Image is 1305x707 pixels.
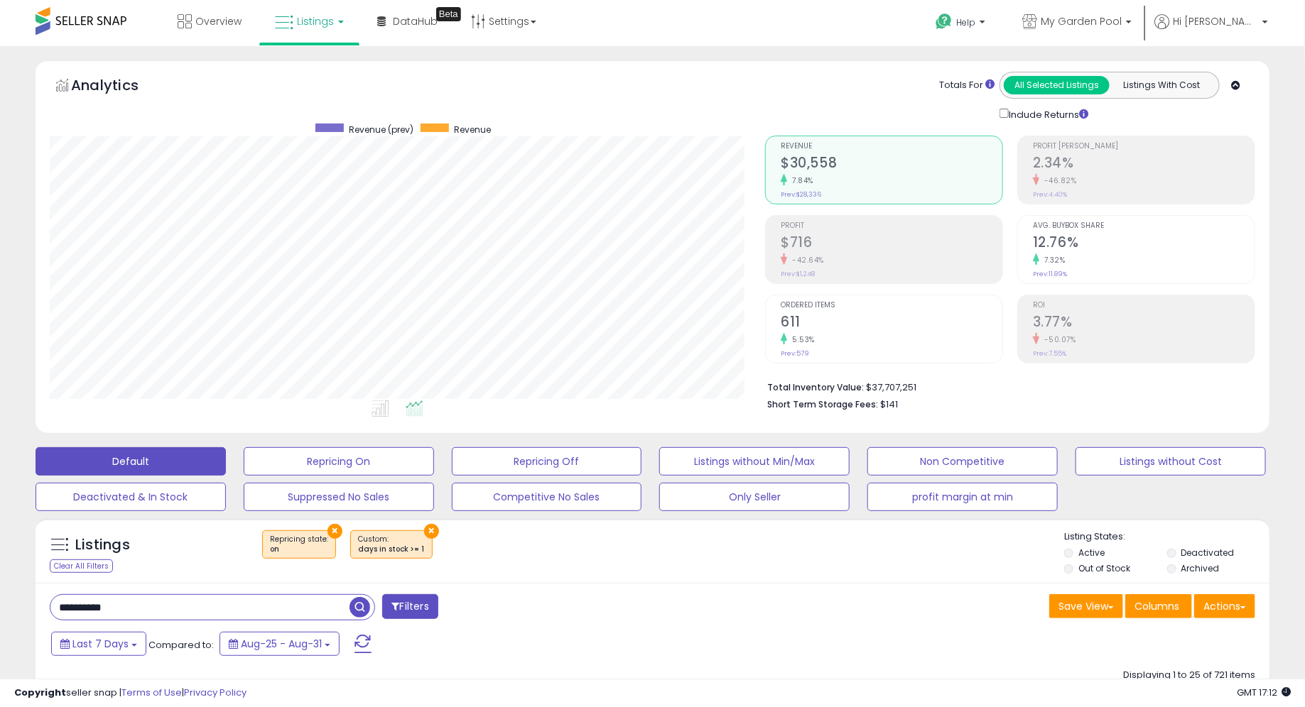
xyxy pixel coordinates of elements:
label: Out of Stock [1078,562,1130,574]
span: Revenue [454,124,491,136]
h2: 611 [781,314,1002,333]
small: Prev: $28,336 [781,190,821,199]
span: Repricing state : [270,534,328,555]
span: Custom: [358,534,425,555]
small: 5.53% [787,334,815,345]
small: -42.64% [787,255,824,265]
label: Active [1078,547,1105,559]
span: Listings [297,14,334,28]
div: Displaying 1 to 25 of 721 items [1123,669,1255,682]
button: Deactivated & In Stock [36,483,226,511]
h2: 3.77% [1033,314,1255,333]
span: Columns [1135,599,1179,613]
button: Columns [1125,594,1192,618]
span: Aug-25 - Aug-31 [241,637,322,651]
b: Short Term Storage Fees: [767,398,878,410]
b: Total Inventory Value: [767,381,864,393]
a: Privacy Policy [184,686,247,699]
small: Prev: 11.89% [1033,270,1067,278]
p: Listing States: [1064,530,1269,544]
div: Clear All Filters [50,559,113,573]
button: Filters [382,594,438,619]
div: Include Returns [989,106,1106,121]
a: Terms of Use [121,686,182,699]
small: -50.07% [1039,334,1076,345]
a: Help [924,2,1000,46]
button: Aug-25 - Aug-31 [220,632,340,656]
span: $141 [880,398,898,411]
button: × [327,524,342,539]
span: ROI [1033,302,1255,309]
button: profit margin at min [867,483,1058,511]
span: Revenue (prev) [349,124,413,136]
button: Only Seller [659,483,850,511]
span: 2025-09-8 17:12 GMT [1237,686,1291,699]
span: Overview [195,14,242,28]
span: Help [956,16,975,28]
span: My Garden Pool [1041,14,1122,28]
h2: 12.76% [1033,234,1255,253]
button: All Selected Listings [1004,76,1110,94]
span: Compared to: [148,638,214,652]
i: Get Help [935,13,953,31]
small: Prev: $1,248 [781,270,815,278]
button: Listings without Min/Max [659,447,850,476]
div: days in stock >= 1 [358,544,425,554]
small: Prev: 4.40% [1033,190,1067,199]
span: Ordered Items [781,302,1002,309]
small: Prev: 579 [781,349,809,358]
button: Repricing Off [452,447,642,476]
button: Listings With Cost [1109,76,1215,94]
span: Profit [781,222,1002,230]
button: Suppressed No Sales [244,483,434,511]
span: Profit [PERSON_NAME] [1033,143,1255,150]
strong: Copyright [14,686,66,699]
div: seller snap | | [14,686,247,700]
button: Non Competitive [867,447,1058,476]
button: Competitive No Sales [452,483,642,511]
span: Last 7 Days [72,637,129,651]
button: Last 7 Days [51,632,146,656]
button: Default [36,447,226,476]
h2: $30,558 [781,155,1002,174]
h2: 2.34% [1033,155,1255,174]
span: Revenue [781,143,1002,150]
label: Deactivated [1181,547,1235,559]
button: × [424,524,439,539]
button: Actions [1194,594,1255,618]
small: 7.32% [1039,255,1066,265]
small: Prev: 7.55% [1033,349,1066,358]
span: Avg. Buybox Share [1033,222,1255,230]
h5: Analytics [71,75,166,99]
span: Hi [PERSON_NAME] [1173,14,1258,28]
span: DataHub [393,14,438,28]
button: Save View [1049,594,1123,618]
small: 7.84% [787,175,813,186]
div: Totals For [939,79,995,92]
h5: Listings [75,535,130,555]
div: on [270,544,328,554]
li: $37,707,251 [767,378,1245,395]
button: Listings without Cost [1076,447,1266,476]
a: Hi [PERSON_NAME] [1154,14,1268,46]
h2: $716 [781,234,1002,253]
label: Archived [1181,562,1220,574]
button: Repricing On [244,447,434,476]
small: -46.82% [1039,175,1077,186]
div: Tooltip anchor [436,7,461,21]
